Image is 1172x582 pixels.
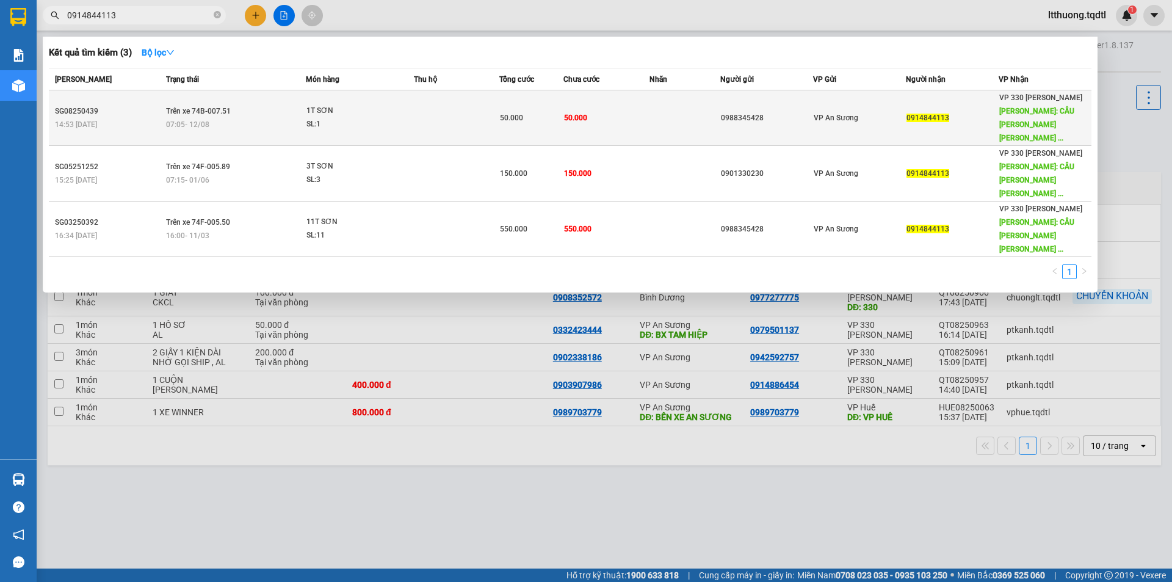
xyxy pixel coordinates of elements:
[500,225,527,233] span: 550.000
[55,161,162,173] div: SG05251252
[906,169,949,178] span: 0914844113
[1051,267,1058,275] span: left
[999,162,1074,198] span: [PERSON_NAME]: CẦU [PERSON_NAME] [PERSON_NAME] ...
[1077,264,1091,279] button: right
[499,75,534,84] span: Tổng cước
[814,225,858,233] span: VP An Sương
[999,149,1082,158] span: VP 330 [PERSON_NAME]
[166,162,230,171] span: Trên xe 74F-005.89
[906,114,949,122] span: 0914844113
[999,107,1074,142] span: [PERSON_NAME]: CẦU [PERSON_NAME] [PERSON_NAME] ...
[306,173,398,187] div: SL: 3
[999,93,1082,102] span: VP 330 [PERSON_NAME]
[814,114,858,122] span: VP An Sương
[55,75,112,84] span: [PERSON_NAME]
[414,75,437,84] span: Thu hộ
[564,114,587,122] span: 50.000
[999,218,1074,253] span: [PERSON_NAME]: CẦU [PERSON_NAME] [PERSON_NAME] ...
[500,114,523,122] span: 50.000
[49,46,132,59] h3: Kết quả tìm kiếm ( 3 )
[1062,264,1077,279] li: 1
[132,43,184,62] button: Bộ lọcdown
[1080,267,1088,275] span: right
[55,105,162,118] div: SG08250439
[306,160,398,173] div: 3T SƠN
[306,104,398,118] div: 1T SƠN
[55,231,97,240] span: 16:34 [DATE]
[166,107,231,115] span: Trên xe 74B-007.51
[649,75,667,84] span: Nhãn
[563,75,599,84] span: Chưa cước
[166,218,230,227] span: Trên xe 74F-005.50
[721,112,812,125] div: 0988345428
[12,49,25,62] img: solution-icon
[720,75,754,84] span: Người gửi
[999,75,1029,84] span: VP Nhận
[813,75,836,84] span: VP Gửi
[10,8,26,26] img: logo-vxr
[306,216,398,229] div: 11T SƠN
[166,231,209,240] span: 16:00 - 11/03
[214,10,221,21] span: close-circle
[306,118,398,131] div: SL: 1
[55,216,162,229] div: SG03250392
[721,223,812,236] div: 0988345428
[1077,264,1091,279] li: Next Page
[166,75,199,84] span: Trạng thái
[1047,264,1062,279] button: left
[55,176,97,184] span: 15:25 [DATE]
[564,225,591,233] span: 550.000
[564,169,591,178] span: 150.000
[13,529,24,540] span: notification
[906,75,946,84] span: Người nhận
[166,176,209,184] span: 07:15 - 01/06
[306,75,339,84] span: Món hàng
[67,9,211,22] input: Tìm tên, số ĐT hoặc mã đơn
[1063,265,1076,278] a: 1
[906,225,949,233] span: 0914844113
[721,167,812,180] div: 0901330230
[13,556,24,568] span: message
[166,48,175,57] span: down
[214,11,221,18] span: close-circle
[13,501,24,513] span: question-circle
[999,205,1082,213] span: VP 330 [PERSON_NAME]
[814,169,858,178] span: VP An Sương
[142,48,175,57] strong: Bộ lọc
[12,473,25,486] img: warehouse-icon
[500,169,527,178] span: 150.000
[1047,264,1062,279] li: Previous Page
[306,229,398,242] div: SL: 11
[55,120,97,129] span: 14:53 [DATE]
[166,120,209,129] span: 07:05 - 12/08
[12,79,25,92] img: warehouse-icon
[51,11,59,20] span: search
